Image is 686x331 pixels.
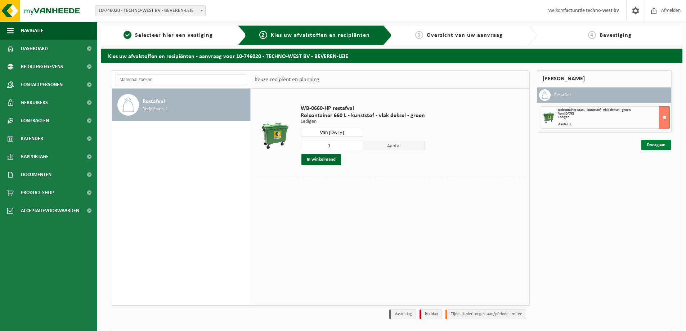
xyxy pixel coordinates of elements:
span: WB-0660-HP restafval [301,105,425,112]
span: Kalender [21,130,43,148]
span: Bedrijfsgegevens [21,58,63,76]
span: Recipiënten: 1 [143,106,168,113]
input: Selecteer datum [301,128,363,137]
div: Aantal: 1 [558,123,669,126]
a: Doorgaan [641,140,671,150]
span: Bevestiging [600,32,632,38]
li: Holiday [420,309,442,319]
span: Contracten [21,112,49,130]
span: Product Shop [21,184,54,202]
button: Restafval Recipiënten: 1 [112,89,251,121]
span: Documenten [21,166,51,184]
strong: facturatie techno-west bv [564,8,619,13]
span: Rolcontainer 660 L - kunststof - vlak deksel - groen [301,112,425,119]
li: Vaste dag [389,309,416,319]
span: 2 [259,31,267,39]
span: Rolcontainer 660 L - kunststof - vlak deksel - groen [558,108,631,112]
span: Dashboard [21,40,48,58]
span: Aantal [363,141,425,150]
span: Contactpersonen [21,76,63,94]
li: Tijdelijk niet toegestaan/période limitée [445,309,526,319]
span: Navigatie [21,22,43,40]
span: Rapportage [21,148,49,166]
span: Kies uw afvalstoffen en recipiënten [271,32,370,38]
span: Overzicht van uw aanvraag [427,32,503,38]
p: Ledigen [301,119,425,124]
a: 1Selecteer hier een vestiging [104,31,232,40]
h2: Kies uw afvalstoffen en recipiënten - aanvraag voor 10-746020 - TECHNO-WEST BV - BEVEREN-LEIE [101,49,682,63]
span: Selecteer hier een vestiging [135,32,213,38]
span: Restafval [143,97,165,106]
span: 4 [588,31,596,39]
button: In winkelmand [301,154,341,165]
span: 1 [124,31,131,39]
h3: Restafval [554,89,571,101]
span: 3 [415,31,423,39]
span: 10-746020 - TECHNO-WEST BV - BEVEREN-LEIE [95,6,205,16]
span: Acceptatievoorwaarden [21,202,79,220]
strong: Van [DATE] [558,112,574,116]
div: Ledigen [558,116,669,119]
span: 10-746020 - TECHNO-WEST BV - BEVEREN-LEIE [95,5,206,16]
span: Gebruikers [21,94,48,112]
div: Keuze recipiënt en planning [251,71,323,89]
input: Materiaal zoeken [116,74,247,85]
div: [PERSON_NAME] [537,70,672,88]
